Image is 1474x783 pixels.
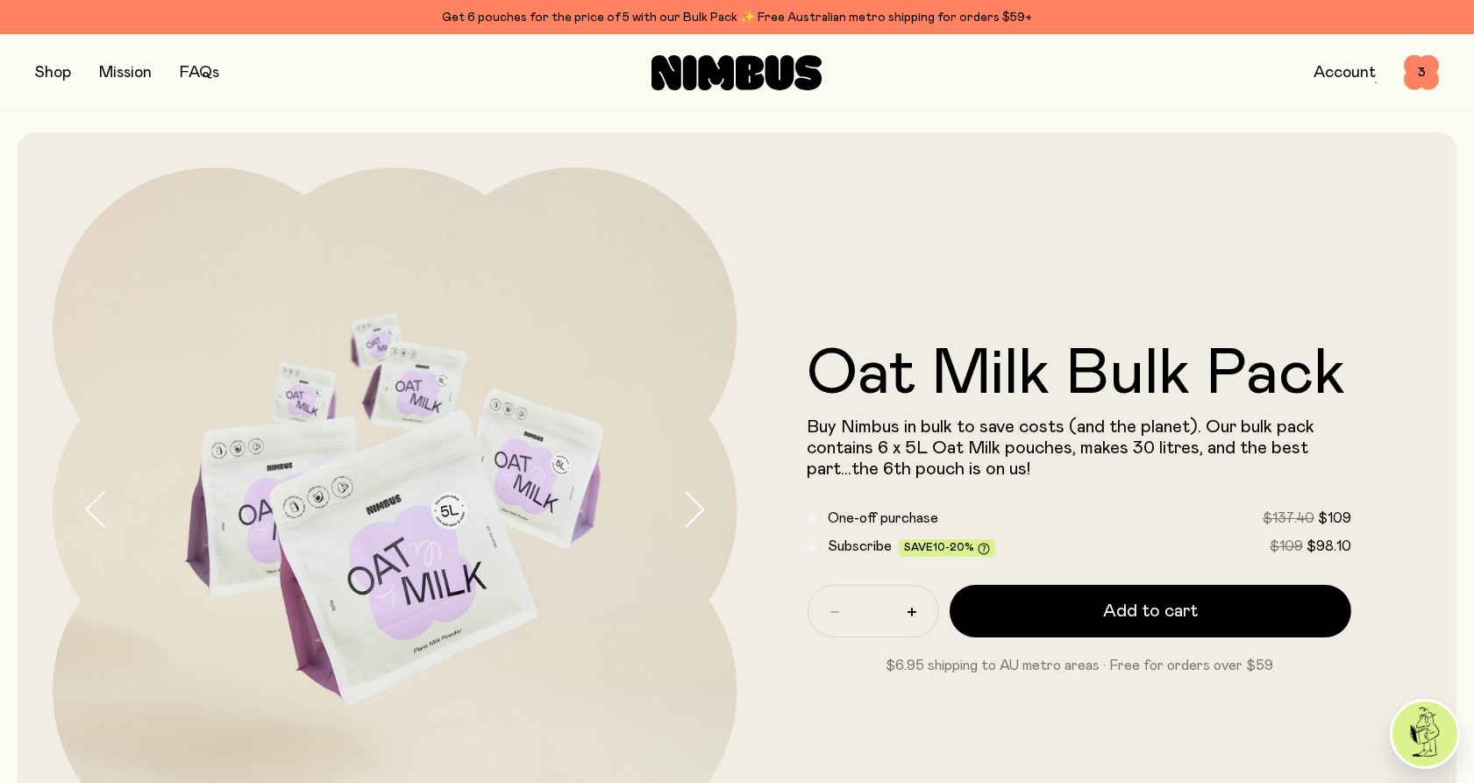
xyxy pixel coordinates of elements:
[904,542,990,555] span: Save
[1392,701,1457,766] img: agent
[1270,539,1303,553] span: $109
[933,542,974,552] span: 10-20%
[180,65,219,81] a: FAQs
[1263,511,1314,525] span: $137.40
[828,539,892,553] span: Subscribe
[1318,511,1351,525] span: $109
[35,7,1439,28] div: Get 6 pouches for the price of 5 with our Bulk Pack ✨ Free Australian metro shipping for orders $59+
[808,343,1352,406] h1: Oat Milk Bulk Pack
[1307,539,1351,553] span: $98.10
[808,655,1352,676] p: $6.95 shipping to AU metro areas · Free for orders over $59
[1314,65,1376,81] a: Account
[1404,55,1439,90] button: 3
[808,418,1315,478] span: Buy Nimbus in bulk to save costs (and the planet). Our bulk pack contains 6 x 5L Oat Milk pouches...
[99,65,152,81] a: Mission
[950,585,1352,637] button: Add to cart
[1103,599,1198,623] span: Add to cart
[828,511,938,525] span: One-off purchase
